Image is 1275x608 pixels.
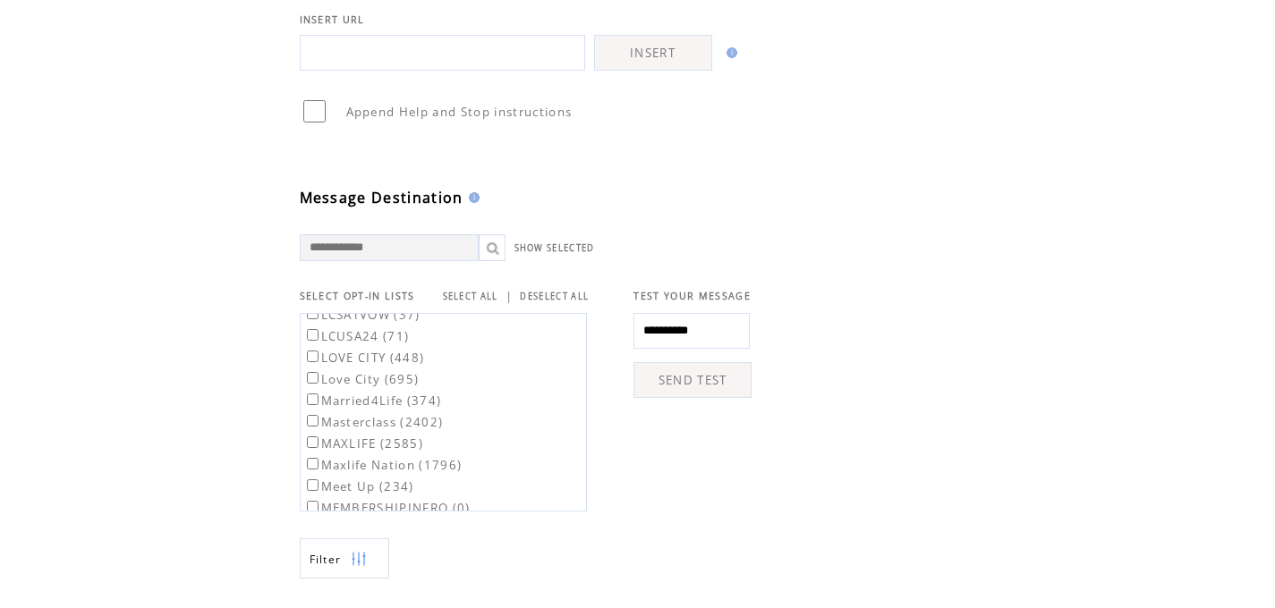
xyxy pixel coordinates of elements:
[303,350,425,366] label: LOVE CITY (448)
[303,478,414,494] label: Meet Up (234)
[351,539,367,579] img: filters.png
[633,290,751,302] span: TEST YOUR MESSAGE
[633,362,752,398] a: SEND TEST
[300,538,389,578] a: Filter
[300,290,415,302] span: SELECT OPT-IN LISTS
[300,13,365,26] span: INSERT URL
[303,500,471,516] label: MEMBERSHIPINFRO (0)
[303,307,421,323] label: LCSATVOW (37)
[300,188,463,207] span: Message Destination
[307,436,319,448] input: MAXLIFE (2585)
[307,501,319,512] input: MEMBERSHIPINFRO (0)
[463,192,480,203] img: help.gif
[506,288,513,304] span: |
[346,104,573,120] span: Append Help and Stop instructions
[307,350,319,362] input: LOVE CITY (448)
[303,393,442,409] label: Married4Life (374)
[307,308,319,319] input: LCSATVOW (37)
[303,414,444,430] label: Masterclass (2402)
[303,457,463,473] label: Maxlife Nation (1796)
[310,552,342,567] span: Show filters
[307,393,319,405] input: Married4Life (374)
[303,328,410,344] label: LCUSA24 (71)
[514,242,595,254] a: SHOW SELECTED
[594,35,712,71] a: INSERT
[443,291,498,302] a: SELECT ALL
[307,415,319,426] input: Masterclass (2402)
[303,435,424,452] label: MAXLIFE (2585)
[307,458,319,469] input: Maxlife Nation (1796)
[307,329,319,341] input: LCUSA24 (71)
[520,291,589,302] a: DESELECT ALL
[721,47,737,58] img: help.gif
[303,371,420,387] label: Love City (695)
[307,372,319,384] input: Love City (695)
[307,479,319,491] input: Meet Up (234)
